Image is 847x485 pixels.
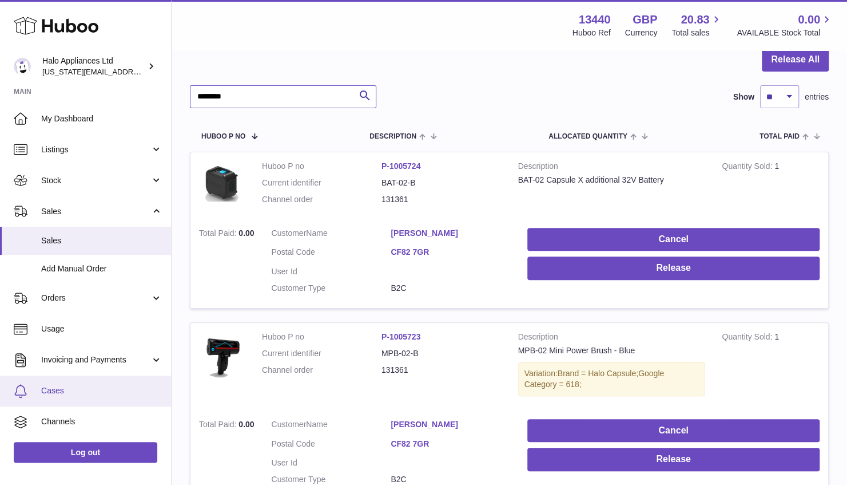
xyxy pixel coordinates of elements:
[625,27,658,38] div: Currency
[14,442,157,463] a: Log out
[713,152,828,219] td: 1
[41,144,150,155] span: Listings
[369,133,416,140] span: Description
[805,92,829,102] span: entries
[41,263,162,274] span: Add Manual Order
[272,228,307,238] span: Customer
[41,175,150,186] span: Stock
[722,161,774,174] strong: Quantity Sold
[238,228,254,238] span: 0.00
[262,365,381,376] dt: Channel order
[381,178,501,188] dd: BAT-02-B
[262,194,381,205] dt: Channel order
[199,161,245,207] img: G2-Battery.png
[41,324,162,334] span: Usage
[391,247,510,258] a: CF82 7GR
[272,474,391,485] dt: Customer Type
[262,348,381,359] dt: Current identifier
[272,439,391,452] dt: Postal Code
[41,354,150,365] span: Invoicing and Payments
[262,161,381,172] dt: Huboo P no
[41,206,150,217] span: Sales
[518,332,705,345] strong: Description
[262,332,381,342] dt: Huboo P no
[737,12,833,38] a: 0.00 AVAILABLE Stock Total
[381,194,501,205] dd: 131361
[759,133,800,140] span: Total paid
[391,283,510,294] dd: B2C
[518,175,705,186] div: BAT-02 Capsule X additional 32V Battery
[671,27,722,38] span: Total sales
[681,12,709,27] span: 20.83
[42,56,145,77] div: Halo Appliances Ltd
[733,92,754,102] label: Show
[527,448,820,471] button: Release
[41,113,162,124] span: My Dashboard
[762,48,829,72] button: Release All
[381,161,421,171] a: P-1005724
[391,474,510,485] dd: B2C
[548,133,627,140] span: ALLOCATED Quantity
[527,419,820,443] button: Cancel
[199,420,238,432] strong: Total Paid
[272,420,307,429] span: Customer
[798,12,820,27] span: 0.00
[272,228,391,242] dt: Name
[272,458,391,468] dt: User Id
[14,58,31,75] img: georgia.hennessy@haloappliances.com
[272,419,391,433] dt: Name
[41,235,162,246] span: Sales
[391,439,510,449] a: CF82 7GR
[272,283,391,294] dt: Customer Type
[41,385,162,396] span: Cases
[518,345,705,356] div: MPB-02 Mini Power Brush - Blue
[572,27,611,38] div: Huboo Ref
[201,133,245,140] span: Huboo P no
[558,369,638,378] span: Brand = Halo Capsule;
[391,419,510,430] a: [PERSON_NAME]
[199,228,238,240] strong: Total Paid
[41,416,162,427] span: Channels
[527,257,820,280] button: Release
[238,420,254,429] span: 0.00
[272,247,391,261] dt: Postal Code
[381,332,421,341] a: P-1005723
[262,178,381,188] dt: Current identifier
[391,228,510,239] a: [PERSON_NAME]
[524,369,665,389] span: Google Category = 618;
[671,12,722,38] a: 20.83 Total sales
[199,332,245,377] img: mini-power-brush-V3.png
[381,365,501,376] dd: 131361
[579,12,611,27] strong: 13440
[722,332,774,344] strong: Quantity Sold
[41,293,150,303] span: Orders
[42,67,271,76] span: [US_STATE][EMAIL_ADDRESS][PERSON_NAME][DOMAIN_NAME]
[633,12,657,27] strong: GBP
[381,348,501,359] dd: MPB-02-B
[272,266,391,277] dt: User Id
[713,323,828,411] td: 1
[737,27,833,38] span: AVAILABLE Stock Total
[527,228,820,251] button: Cancel
[518,161,705,175] strong: Description
[518,362,705,396] div: Variation:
